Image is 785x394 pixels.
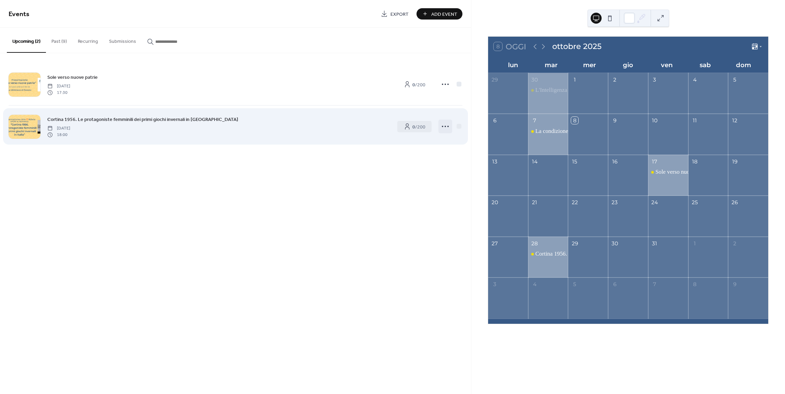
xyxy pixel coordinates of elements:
[552,41,602,52] div: ottobre 2025
[571,239,579,247] div: 29
[609,57,647,73] div: gio
[412,122,415,132] b: 0
[47,132,70,138] span: 18:00
[47,74,98,81] span: Sole verso nuove patrie
[648,168,688,176] div: Sole verso nuove patrie
[731,281,739,288] div: 9
[491,117,498,124] div: 6
[571,76,579,83] div: 1
[531,281,539,288] div: 4
[731,239,739,247] div: 2
[535,250,755,258] div: Cortina 1956. Le protagoniste femminili dei primi giochi invernali in [GEOGRAPHIC_DATA]
[731,158,739,165] div: 19
[376,8,414,20] a: Export
[431,11,457,18] span: Add Event
[390,11,409,18] span: Export
[397,121,432,132] a: 0/200
[9,8,29,21] span: Events
[412,80,415,89] b: 0
[651,199,659,206] div: 24
[651,76,659,83] div: 3
[494,57,532,73] div: lun
[531,239,539,247] div: 28
[416,8,462,20] button: Add Event
[531,158,539,165] div: 14
[104,28,142,52] button: Submissions
[532,57,570,73] div: mar
[571,158,579,165] div: 15
[731,117,739,124] div: 12
[47,83,70,89] span: [DATE]
[531,199,539,206] div: 21
[611,76,619,83] div: 2
[531,76,539,83] div: 30
[648,57,686,73] div: ven
[611,199,619,206] div: 23
[47,89,70,96] span: 17:30
[528,250,568,258] div: Cortina 1956. Le protagoniste femminili dei primi giochi invernali in Italia
[47,73,98,81] a: Sole verso nuove patrie
[611,281,619,288] div: 6
[686,57,724,73] div: sab
[7,28,46,53] button: Upcoming (2)
[528,127,568,135] div: La condizione giuridica della donna tra Medioevo ed età moderna: spunti di riflessione
[535,86,679,94] div: L'Intelligenza Artificiale è la nuova sfida per rimanere umani?
[72,28,104,52] button: Recurring
[491,76,498,83] div: 29
[655,168,710,176] div: Sole verso nuove patrie
[491,158,498,165] div: 13
[46,28,72,52] button: Past (9)
[491,239,498,247] div: 27
[691,199,699,206] div: 25
[651,158,659,165] div: 17
[47,115,238,123] a: Cortina 1956. Le protagoniste femminili dei primi giochi invernali in [GEOGRAPHIC_DATA]
[47,125,70,132] span: [DATE]
[611,117,619,124] div: 9
[731,76,739,83] div: 5
[491,281,498,288] div: 3
[651,239,659,247] div: 31
[531,117,539,124] div: 7
[397,79,432,90] a: 0/200
[528,86,568,94] div: L'Intelligenza Artificiale è la nuova sfida per rimanere umani?
[651,117,659,124] div: 10
[691,158,699,165] div: 18
[491,199,498,206] div: 20
[651,281,659,288] div: 7
[412,81,425,88] span: / 200
[611,158,619,165] div: 16
[571,281,579,288] div: 5
[535,127,735,135] div: La condizione giuridica della donna tra Medioevo ed età moderna: spunti di riflessione
[571,117,579,124] div: 8
[691,76,699,83] div: 4
[570,57,609,73] div: mer
[412,123,425,131] span: / 200
[691,281,699,288] div: 8
[731,199,739,206] div: 26
[691,117,699,124] div: 11
[691,239,699,247] div: 1
[571,199,579,206] div: 22
[611,239,619,247] div: 30
[724,57,763,73] div: dom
